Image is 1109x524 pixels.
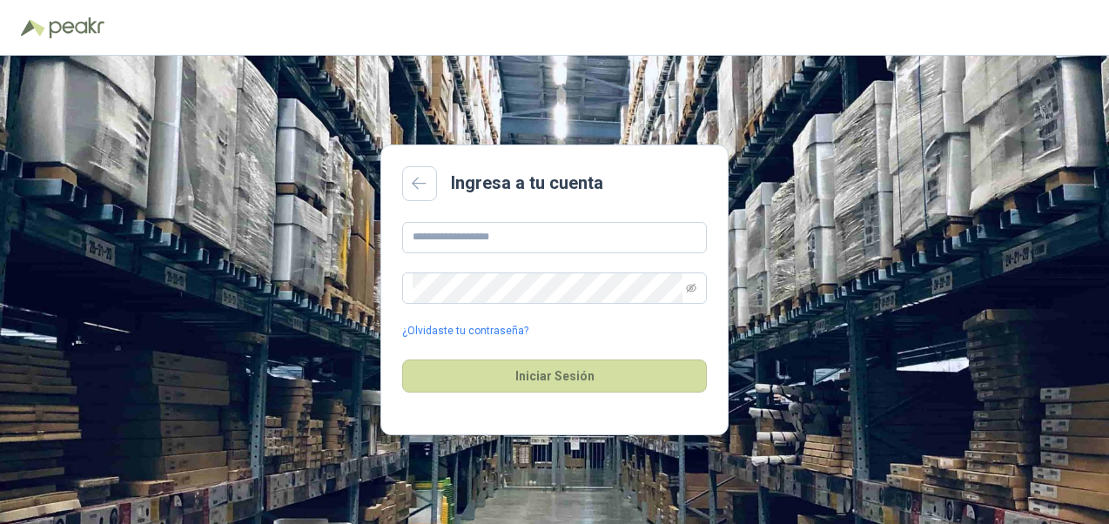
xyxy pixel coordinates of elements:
[402,323,528,339] a: ¿Olvidaste tu contraseña?
[21,19,45,37] img: Logo
[402,359,707,393] button: Iniciar Sesión
[49,17,104,38] img: Peakr
[686,283,696,293] span: eye-invisible
[451,170,603,197] h2: Ingresa a tu cuenta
